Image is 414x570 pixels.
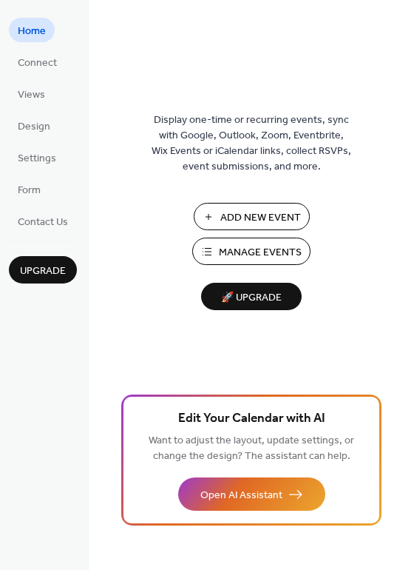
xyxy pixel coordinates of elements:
[9,256,77,284] button: Upgrade
[9,81,54,106] a: Views
[18,24,46,39] span: Home
[20,264,66,279] span: Upgrade
[219,245,302,261] span: Manage Events
[152,113,351,175] span: Display one-time or recurring events, sync with Google, Outlook, Zoom, Eventbrite, Wix Events or ...
[9,113,59,138] a: Design
[149,431,354,466] span: Want to adjust the layout, update settings, or change the design? The assistant can help.
[200,488,282,503] span: Open AI Assistant
[178,409,325,429] span: Edit Your Calendar with AI
[18,151,56,167] span: Settings
[18,215,68,230] span: Contact Us
[9,177,50,201] a: Form
[220,210,301,226] span: Add New Event
[194,203,310,230] button: Add New Event
[18,119,50,135] span: Design
[18,87,45,103] span: Views
[9,209,77,233] a: Contact Us
[178,477,325,511] button: Open AI Assistant
[18,56,57,71] span: Connect
[18,183,41,198] span: Form
[9,145,65,170] a: Settings
[210,288,293,308] span: 🚀 Upgrade
[192,238,310,265] button: Manage Events
[9,50,66,74] a: Connect
[9,18,55,42] a: Home
[201,283,302,310] button: 🚀 Upgrade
